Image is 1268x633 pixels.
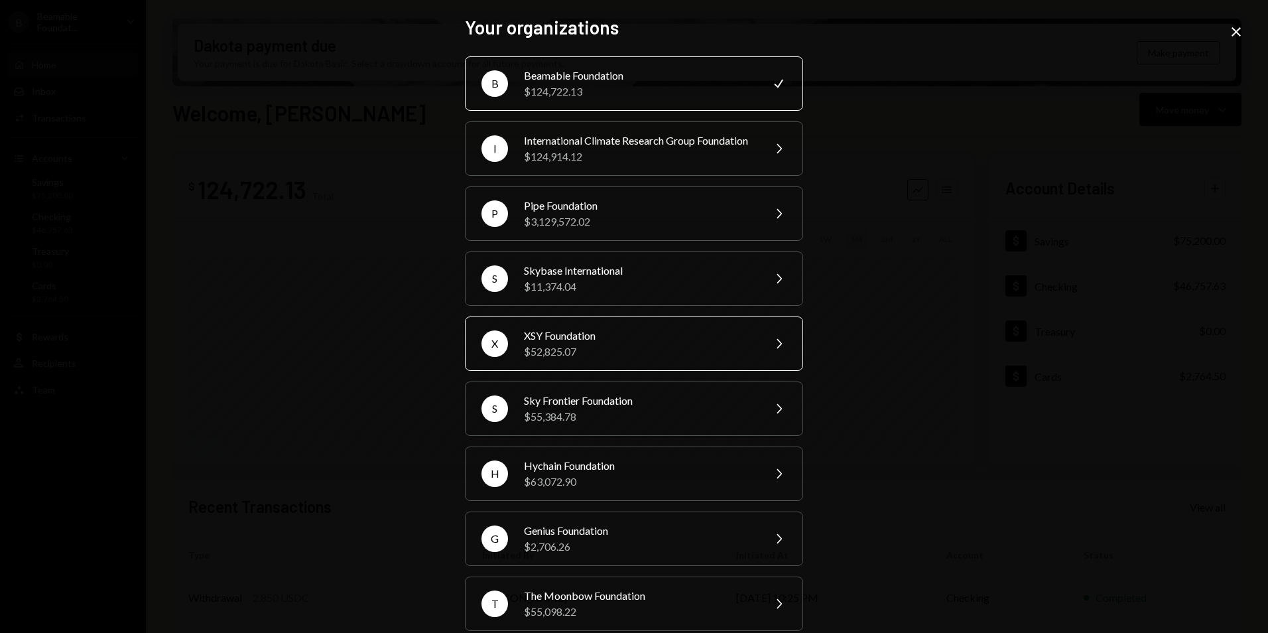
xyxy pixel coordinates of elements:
[465,15,803,40] h2: Your organizations
[465,251,803,306] button: SSkybase International$11,374.04
[524,84,755,100] div: $124,722.13
[524,263,755,279] div: Skybase International
[524,588,755,604] div: The Moonbow Foundation
[524,279,755,295] div: $11,374.04
[465,447,803,501] button: HHychain Foundation$63,072.90
[481,70,508,97] div: B
[524,328,755,344] div: XSY Foundation
[524,393,755,409] div: Sky Frontier Foundation
[465,382,803,436] button: SSky Frontier Foundation$55,384.78
[524,133,755,149] div: International Climate Research Group Foundation
[465,577,803,631] button: TThe Moonbow Foundation$55,098.22
[524,604,755,620] div: $55,098.22
[481,395,508,422] div: S
[481,200,508,227] div: P
[481,330,508,357] div: X
[524,523,755,539] div: Genius Foundation
[465,56,803,111] button: BBeamable Foundation$124,722.13
[481,265,508,292] div: S
[524,409,755,425] div: $55,384.78
[524,344,755,360] div: $52,825.07
[524,68,755,84] div: Beamable Foundation
[465,121,803,176] button: IInternational Climate Research Group Foundation$124,914.12
[524,198,755,214] div: Pipe Foundation
[465,512,803,566] button: GGenius Foundation$2,706.26
[524,539,755,555] div: $2,706.26
[481,460,508,487] div: H
[524,458,755,474] div: Hychain Foundation
[524,149,755,165] div: $124,914.12
[524,474,755,490] div: $63,072.90
[465,316,803,371] button: XXSY Foundation$52,825.07
[481,135,508,162] div: I
[524,214,755,230] div: $3,129,572.02
[481,591,508,617] div: T
[465,186,803,241] button: PPipe Foundation$3,129,572.02
[481,526,508,552] div: G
